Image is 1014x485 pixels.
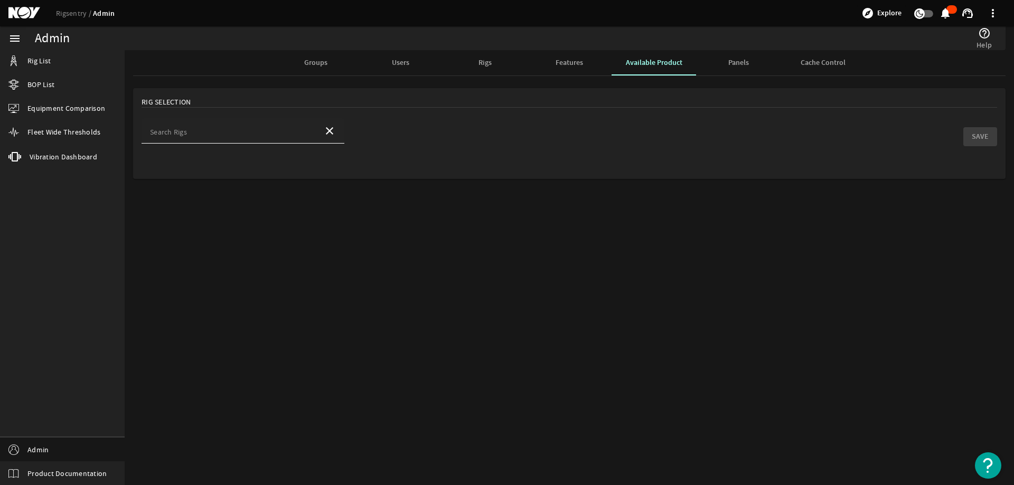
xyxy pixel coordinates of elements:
[93,8,115,18] a: Admin
[857,5,906,22] button: Explore
[478,59,492,66] span: Rigs
[939,7,952,20] mat-icon: notifications
[961,7,974,20] mat-icon: support_agent
[35,33,70,44] div: Admin
[728,59,749,66] span: Panels
[392,59,409,66] span: Users
[980,1,1006,26] button: more_vert
[977,40,992,50] span: Help
[30,151,97,162] span: Vibration Dashboard
[27,127,100,137] span: Fleet Wide Thresholds
[8,150,21,163] mat-icon: vibration
[150,129,315,139] input: Please Select a Rig
[27,55,51,66] span: Rig List
[304,59,327,66] span: Groups
[323,125,336,137] mat-icon: close
[150,127,187,137] mat-label: Search Rigs
[142,97,191,107] span: Rig Selection
[626,59,682,66] span: Available Product
[877,8,902,18] span: Explore
[27,103,105,113] span: Equipment Comparison
[27,444,49,455] span: Admin
[801,59,846,66] span: Cache Control
[27,79,54,90] span: BOP List
[27,468,107,479] span: Product Documentation
[556,59,583,66] span: Features
[56,8,93,18] a: Rigsentry
[861,7,874,20] mat-icon: explore
[975,452,1001,479] button: Open Resource Center
[8,32,21,45] mat-icon: menu
[978,27,991,40] mat-icon: help_outline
